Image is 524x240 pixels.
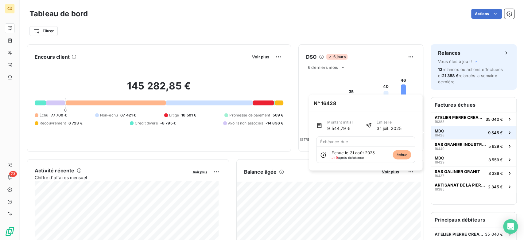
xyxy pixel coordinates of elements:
[160,120,176,126] span: -8 795 €
[40,112,49,118] span: Échu
[435,232,485,237] span: ATELIER PIERRE CREATIVE
[435,174,444,178] span: 16437
[486,117,503,122] span: 35 040 €
[64,108,67,112] span: 0
[435,133,444,137] span: 16428
[9,171,17,177] span: 73
[438,59,472,64] span: Vous êtes à jour !
[431,166,516,180] button: SAS GALINIER GRANIT164373 336 €
[169,112,179,118] span: Litige
[485,232,503,237] span: 35 040 €
[327,120,352,125] span: Montant initial
[40,120,66,126] span: Recouvrement
[193,170,207,174] span: Voir plus
[120,112,136,118] span: 67 421 €
[309,95,341,112] span: N° 16428
[488,157,503,162] span: 3 559 €
[332,155,338,160] span: J+9
[503,219,518,234] div: Open Intercom Messenger
[244,168,277,175] h6: Balance âgée
[377,120,402,125] span: Émise le
[308,65,338,70] span: 6 derniers mois
[29,8,88,19] h3: Tableau de bord
[300,137,333,141] tspan: [STREET_ADDRESS]
[435,187,444,191] span: 16385
[250,54,271,60] button: Voir plus
[435,169,480,174] span: SAS GALINIER GRANIT
[438,67,503,84] span: relances ou actions effectuées et relancés la semaine dernière.
[435,128,444,133] span: MDC
[431,153,516,166] button: MDC164293 559 €
[191,169,209,175] button: Voir plus
[320,139,348,144] span: Échéance due
[5,4,15,14] div: C&
[252,54,269,59] span: Voir plus
[431,180,516,193] button: ARTISANAT DE LA PIERRE163852 345 €
[35,174,188,181] span: Chiffre d'affaires mensuel
[380,169,401,175] button: Voir plus
[51,112,67,118] span: 77 700 €
[68,120,83,126] span: 6 723 €
[181,112,196,118] span: 16 501 €
[438,49,460,57] h6: Relances
[435,115,483,120] span: ATELIER PIERRE CREATIVE
[100,112,118,118] span: Non-échu
[35,80,283,98] h2: 145 282,85 €
[435,120,444,124] span: 16383
[273,112,283,118] span: 569 €
[35,167,74,174] h6: Activité récente
[29,26,58,36] button: Filtrer
[431,112,516,126] button: ATELIER PIERRE CREATIVE1638335 040 €
[488,144,503,149] span: 5 629 €
[435,155,444,160] span: MDC
[442,73,458,78] span: 21 388 €
[5,226,15,236] img: Logo LeanPay
[471,9,502,19] button: Actions
[431,97,516,112] h6: Factures échues
[306,53,316,61] h6: DSO
[35,53,70,61] h6: Encours client
[435,183,486,187] span: ARTISANAT DE LA PIERRE
[488,184,503,189] span: 2 345 €
[488,130,503,135] span: 9 545 €
[135,120,158,126] span: Crédit divers
[431,126,516,139] button: MDC164289 545 €
[435,160,444,164] span: 16429
[332,156,364,159] span: après échéance
[488,171,503,176] span: 3 336 €
[431,212,516,227] h6: Principaux débiteurs
[431,139,516,153] button: SAS GRANIER INDUSTRIE DE LA PIERRE164495 629 €
[228,120,263,126] span: Avoirs non associés
[377,125,402,132] span: 31 juil. 2025
[332,150,375,155] span: Échue le 31 août 2025
[327,125,352,132] span: 9 544,79 €
[266,120,283,126] span: -14 836 €
[229,112,270,118] span: Promesse de paiement
[326,54,347,60] span: 6 jours
[438,67,442,72] span: 13
[435,147,444,151] span: 16449
[393,150,411,159] span: échue
[382,169,399,174] span: Voir plus
[435,142,486,147] span: SAS GRANIER INDUSTRIE DE LA PIERRE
